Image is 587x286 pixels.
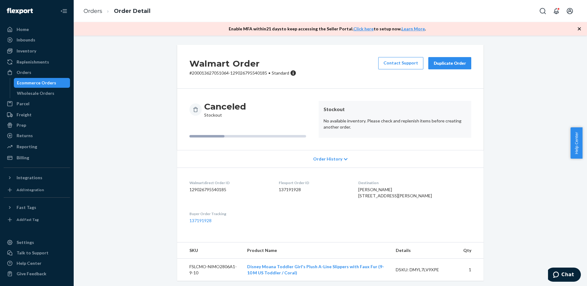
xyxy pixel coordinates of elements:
td: 1 [458,259,484,281]
td: FSLCMO-NIMO2806A1-9-10 [177,259,242,281]
div: Talk to Support [17,250,49,256]
a: Add Fast Tag [4,215,70,225]
span: Standard [272,70,289,75]
dd: 129026795540185 [189,187,269,193]
div: Billing [17,155,29,161]
a: Returns [4,131,70,141]
p: Enable MFA within 21 days to keep accessing the Seller Portal. to setup now. . [229,26,426,32]
dt: Buyer Order Tracking [189,211,269,216]
div: Inventory [17,48,36,54]
div: Inbounds [17,37,35,43]
a: Reporting [4,142,70,152]
a: Inbounds [4,35,70,45]
div: Prep [17,122,26,128]
span: Order History [313,156,342,162]
a: 137191928 [189,218,212,223]
button: Talk to Support [4,248,70,258]
div: Settings [17,239,34,245]
header: Stockout [324,106,466,113]
dt: Flexport Order ID [279,180,348,185]
button: Fast Tags [4,203,70,212]
span: • [268,70,270,75]
button: Close Navigation [58,5,70,17]
a: Billing [4,153,70,163]
h2: Walmart Order [189,57,296,70]
th: Qty [458,242,484,259]
a: Help Center [4,258,70,268]
button: Open notifications [550,5,562,17]
div: Stockout [204,101,246,118]
div: Help Center [17,260,41,266]
a: Orders [4,68,70,77]
div: Add Fast Tag [17,217,39,222]
div: Fast Tags [17,204,36,211]
th: Product Name [242,242,391,259]
a: Home [4,25,70,34]
div: Freight [17,112,32,118]
span: [PERSON_NAME] [STREET_ADDRESS][PERSON_NAME] [358,187,432,198]
div: Integrations [17,175,42,181]
dd: 137191928 [279,187,348,193]
div: Wholesale Orders [17,90,54,96]
a: Learn More [402,26,425,31]
th: Details [391,242,458,259]
p: No available inventory. Please check and replenish items before creating another order. [324,118,466,130]
th: SKU [177,242,242,259]
div: Give Feedback [17,271,46,277]
div: DSKU: DMYL7LV9XPE [396,267,453,273]
img: Flexport logo [7,8,33,14]
div: Returns [17,133,33,139]
a: Contact Support [378,57,423,69]
a: Replenishments [4,57,70,67]
div: Ecommerce Orders [17,80,56,86]
a: Orders [84,8,102,14]
a: Inventory [4,46,70,56]
a: Click here [353,26,374,31]
a: Freight [4,110,70,120]
a: Parcel [4,99,70,109]
a: Add Integration [4,185,70,195]
div: Home [17,26,29,33]
div: Parcel [17,101,29,107]
p: # 200013627051064-129026795540185 [189,70,296,76]
a: Disney Moana Toddler Girl's Plush A-Line Slippers with Faux Fur (9-10 M US Toddler / Coral) [247,264,384,275]
a: Prep [4,120,70,130]
button: Integrations [4,173,70,183]
a: Ecommerce Orders [14,78,70,88]
div: Replenishments [17,59,49,65]
a: Order Detail [114,8,150,14]
div: Orders [17,69,31,75]
button: Help Center [570,127,582,159]
div: Reporting [17,144,37,150]
a: Wholesale Orders [14,88,70,98]
dt: Destination [358,180,471,185]
h3: Canceled [204,101,246,112]
button: Open Search Box [537,5,549,17]
button: Open account menu [564,5,576,17]
dt: Walmartdirect Order ID [189,180,269,185]
div: Duplicate Order [433,60,466,66]
iframe: Opens a widget where you can chat to one of our agents [548,268,581,283]
a: Settings [4,238,70,247]
ol: breadcrumbs [79,2,155,20]
div: Add Integration [17,187,44,192]
button: Give Feedback [4,269,70,279]
button: Duplicate Order [428,57,471,69]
